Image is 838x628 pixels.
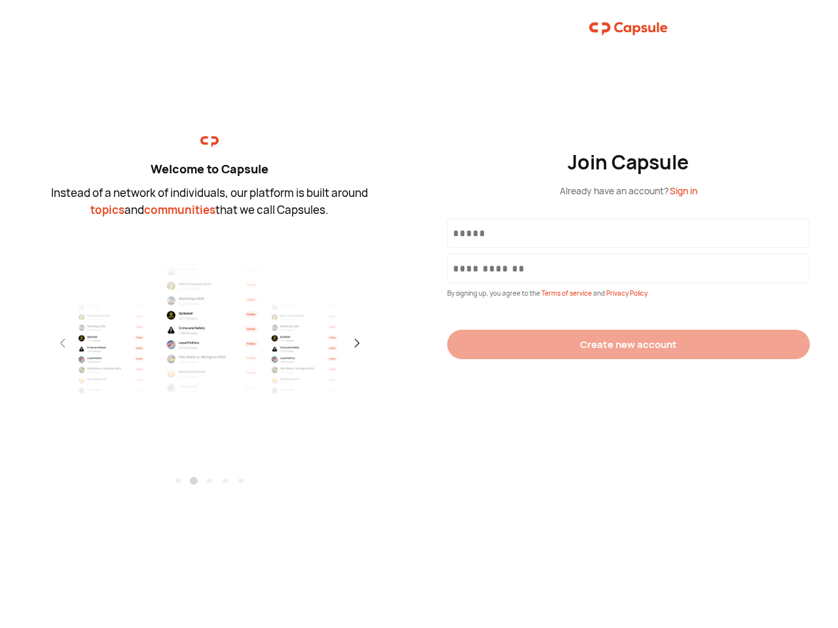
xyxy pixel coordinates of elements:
img: logo [589,16,668,42]
div: Welcome to Capsule [46,160,373,178]
img: logo [200,133,219,151]
span: Privacy Policy [606,288,647,298]
span: Sign in [670,184,697,197]
div: Join Capsule [568,150,690,174]
div: Already have an account? [560,184,697,198]
img: second.png [67,262,353,401]
span: topics [90,202,124,217]
span: communities [144,202,215,217]
button: Create new account [447,330,810,359]
div: Instead of a network of individuals, our platform is built around and that we call Capsules. [46,184,373,218]
div: By signing up, you agree to the and [447,288,810,298]
div: Create new account [580,338,677,351]
span: Terms of service [541,288,593,298]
